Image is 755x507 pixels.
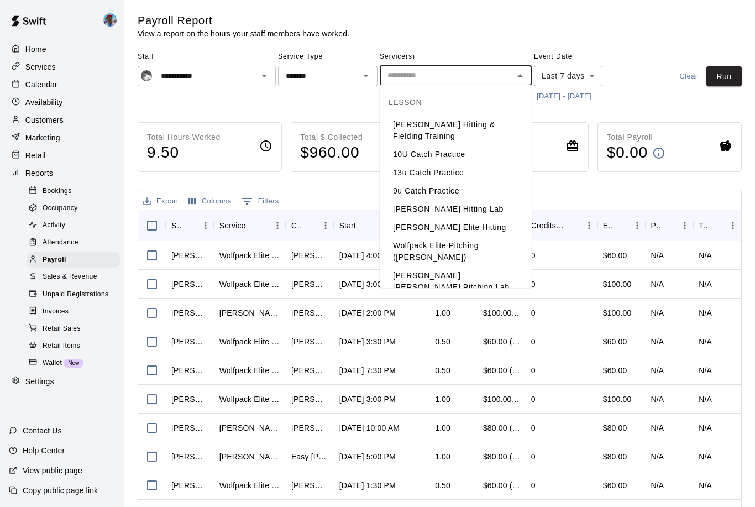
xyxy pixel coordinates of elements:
[581,217,597,234] button: Menu
[141,70,152,81] img: Brian Wolfe
[186,193,234,210] button: Select columns
[43,186,72,197] span: Bookings
[671,66,706,87] button: Clear
[597,471,646,500] div: $60.00
[483,451,520,462] div: $80.00 (Card)
[9,165,116,181] a: Reports
[23,485,98,496] p: Copy public page link
[25,44,46,55] p: Home
[317,217,334,234] button: Menu
[138,13,349,28] h5: Payroll Report
[27,338,120,354] div: Retail Items
[339,422,400,433] div: Sep 8, 2025 at 10:00 AM
[531,279,536,290] div: 0
[526,210,597,241] div: Credits Used
[380,48,532,66] span: Service(s)
[171,250,208,261] div: Brian Wolfe
[646,210,694,241] div: Pay Rate
[291,365,328,376] div: Danielle Ash
[9,373,116,390] a: Settings
[380,218,532,237] li: [PERSON_NAME] Elite Hitting
[27,337,124,354] a: Retail Items
[597,299,646,327] div: $100.00
[23,425,62,436] p: Contact Us
[219,336,280,347] div: Wolfpack Elite Pitching (Brian Wolfe)
[103,13,117,27] img: Chad Ivie
[197,217,214,234] button: Menu
[9,147,116,164] a: Retail
[27,234,124,252] a: Attendance
[25,168,53,179] p: Reports
[101,9,124,31] div: Chad Ivie
[27,235,120,250] div: Attendance
[43,341,80,352] span: Retail Items
[651,451,664,462] div: N/A
[661,218,677,233] button: Sort
[9,129,116,146] a: Marketing
[300,132,363,143] p: Total $ Collected
[699,365,712,376] div: N/A
[483,336,520,347] div: $60.00 (Card)
[43,203,78,214] span: Occupancy
[27,303,124,320] a: Invoices
[699,279,712,290] div: N/A
[356,218,371,233] button: Sort
[597,327,646,356] div: $60.00
[256,68,272,83] button: Open
[214,210,286,241] div: Service
[27,354,124,372] a: WalletNew
[380,200,532,218] li: [PERSON_NAME] Hitting Lab
[43,358,62,369] span: Wallet
[278,48,377,66] span: Service Type
[9,41,116,58] div: Home
[597,442,646,471] div: $80.00
[27,218,120,233] div: Activity
[597,385,646,414] div: $100.00
[607,132,665,143] p: Total Payroll
[171,480,208,491] div: Brian Wolfe
[706,66,742,87] button: Run
[291,422,328,433] div: Wade Calvert
[358,68,374,83] button: Open
[27,200,124,217] a: Occupancy
[339,307,396,318] div: Sep 10, 2025 at 2:00 PM
[219,394,280,405] div: Wolfpack Elite Pitching (Brian Wolfe)
[291,279,328,290] div: Erin Watkins
[43,220,65,231] span: Activity
[138,48,276,66] span: Staff
[380,89,532,116] div: LESSON
[597,210,646,241] div: Effective Price
[43,254,66,265] span: Payroll
[43,271,97,283] span: Sales & Revenue
[25,79,57,90] p: Calendar
[9,76,116,93] a: Calendar
[380,266,532,296] li: [PERSON_NAME] [PERSON_NAME] Pitching Lab
[483,394,520,405] div: $100.00 (Card)
[171,422,208,433] div: Connor Menez
[531,210,565,241] div: Credits Used
[147,143,221,163] h4: 9.50
[435,365,450,376] div: 0.50
[531,336,536,347] div: 0
[43,323,81,334] span: Retail Sales
[138,28,349,39] p: View a report on the hours your staff members have worked.
[9,112,116,128] a: Customers
[699,451,712,462] div: N/A
[614,218,629,233] button: Sort
[9,59,116,75] a: Services
[483,307,520,318] div: $100.00 (Card)
[27,320,124,337] a: Retail Sales
[25,150,46,161] p: Retail
[435,336,450,347] div: 0.50
[300,143,363,163] h4: $ 960.00
[25,376,54,387] p: Settings
[27,252,120,268] div: Payroll
[291,394,328,405] div: Teri Brown
[380,237,532,266] li: Wolfpack Elite Pitching ([PERSON_NAME])
[23,465,82,476] p: View public page
[597,356,646,385] div: $60.00
[534,66,602,86] div: Last 7 days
